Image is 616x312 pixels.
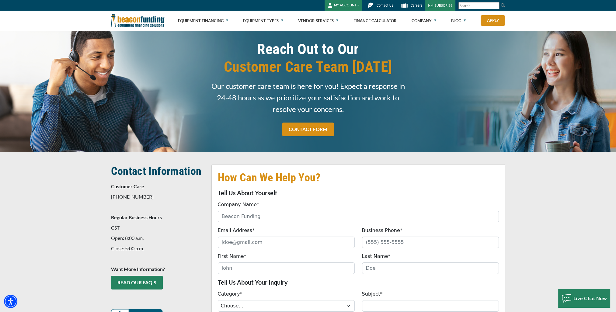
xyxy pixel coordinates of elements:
[362,227,402,234] label: Business Phone*
[362,290,383,298] label: Subject*
[218,211,499,222] input: Beacon Funding
[377,3,393,8] span: Contact Us
[451,11,466,30] a: Blog
[362,237,499,248] input: (555) 555-5555
[218,171,499,185] h2: How Can We Help You?
[218,201,259,208] label: Company Name*
[111,276,163,289] a: READ OUR FAQ's - open in a new tab
[111,183,144,189] strong: Customer Care
[298,11,338,30] a: Vendor Services
[111,234,204,242] p: Open: 8:00 a.m.
[243,11,283,30] a: Equipment Types
[218,189,499,196] p: Tell Us About Yourself
[458,2,499,9] input: Search
[218,237,355,248] input: jdoe@gmail.com
[4,295,17,308] div: Accessibility Menu
[111,245,204,252] p: Close: 5:00 p.m.
[111,224,204,231] p: CST
[481,15,505,26] a: Apply
[178,11,228,30] a: Equipment Financing
[211,58,405,76] span: Customer Care Team [DATE]
[411,3,422,8] span: Careers
[211,80,405,115] span: Our customer care team is here for you! Expect a response in 24-48 hours as we prioritize your sa...
[111,266,165,272] strong: Want More Information?
[111,164,204,178] h2: Contact Information
[500,3,505,8] img: Search
[111,214,162,220] strong: Regular Business Hours
[218,290,242,298] label: Category*
[573,295,607,301] span: Live Chat Now
[218,262,355,274] input: John
[558,289,610,307] button: Live Chat Now
[218,227,255,234] label: Email Address*
[218,279,499,286] p: Tell Us About Your Inquiry
[412,11,436,30] a: Company
[282,123,334,136] a: CONTACT FORM
[493,3,498,8] a: Clear search text
[362,253,391,260] label: Last Name*
[353,11,396,30] a: Finance Calculator
[111,11,165,30] img: Beacon Funding Corporation logo
[211,40,405,76] h1: Reach Out to Our
[362,262,499,274] input: Doe
[111,193,204,200] p: [PHONE_NUMBER]
[218,253,246,260] label: First Name*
